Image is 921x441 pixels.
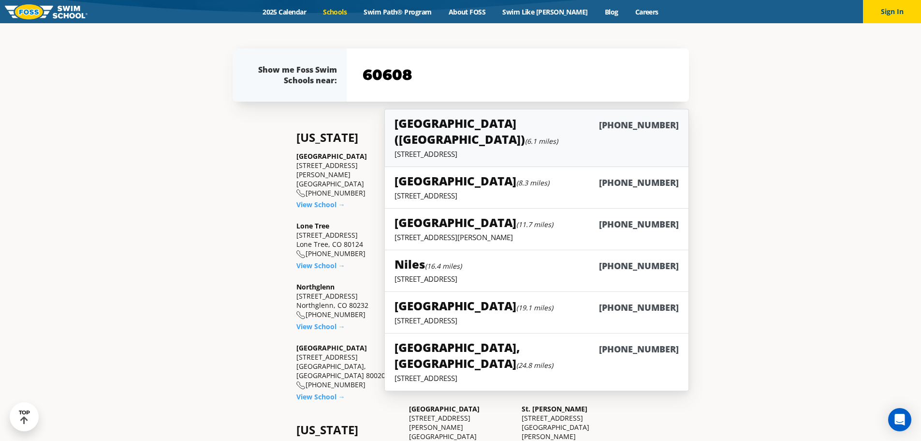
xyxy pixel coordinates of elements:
small: (11.7 miles) [516,220,553,229]
a: Schools [315,7,355,16]
a: Niles(16.4 miles)[PHONE_NUMBER][STREET_ADDRESS] [384,250,688,292]
div: TOP [19,410,30,425]
p: [STREET_ADDRESS] [395,191,678,200]
img: FOSS Swim School Logo [5,4,88,19]
h5: [GEOGRAPHIC_DATA] [395,173,549,189]
a: St. [PERSON_NAME] [522,404,587,413]
h5: [GEOGRAPHIC_DATA] ([GEOGRAPHIC_DATA]) [395,115,599,147]
p: [STREET_ADDRESS][PERSON_NAME] [395,232,678,242]
h6: [PHONE_NUMBER] [599,218,679,230]
p: [STREET_ADDRESS] [395,274,678,284]
a: About FOSS [440,7,494,16]
a: [GEOGRAPHIC_DATA] [409,404,480,413]
small: (24.8 miles) [516,361,553,370]
h6: [PHONE_NUMBER] [599,177,679,189]
h6: [PHONE_NUMBER] [599,260,679,272]
h5: [GEOGRAPHIC_DATA], [GEOGRAPHIC_DATA] [395,339,599,371]
small: (8.3 miles) [516,178,549,187]
a: [GEOGRAPHIC_DATA](19.1 miles)[PHONE_NUMBER][STREET_ADDRESS] [384,291,688,334]
p: [STREET_ADDRESS] [395,373,678,383]
h5: Niles [395,256,462,272]
a: 2025 Calendar [254,7,315,16]
a: Careers [627,7,667,16]
small: (16.4 miles) [425,261,462,271]
a: [GEOGRAPHIC_DATA], [GEOGRAPHIC_DATA](24.8 miles)[PHONE_NUMBER][STREET_ADDRESS] [384,333,688,391]
a: Blog [596,7,627,16]
h6: [PHONE_NUMBER] [599,343,679,371]
p: [STREET_ADDRESS] [395,149,678,159]
input: YOUR ZIP CODE [360,61,675,89]
h6: [PHONE_NUMBER] [599,119,679,147]
a: [GEOGRAPHIC_DATA] ([GEOGRAPHIC_DATA])(6.1 miles)[PHONE_NUMBER][STREET_ADDRESS] [384,109,688,167]
a: Swim Path® Program [355,7,440,16]
a: [GEOGRAPHIC_DATA](8.3 miles)[PHONE_NUMBER][STREET_ADDRESS] [384,167,688,209]
small: (6.1 miles) [525,137,558,146]
p: [STREET_ADDRESS] [395,316,678,325]
a: View School → [296,392,345,401]
h6: [PHONE_NUMBER] [599,302,679,314]
h5: [GEOGRAPHIC_DATA] [395,298,553,314]
div: Show me Foss Swim Schools near: [252,64,337,86]
a: Swim Like [PERSON_NAME] [494,7,597,16]
a: [GEOGRAPHIC_DATA](11.7 miles)[PHONE_NUMBER][STREET_ADDRESS][PERSON_NAME] [384,208,688,250]
div: Open Intercom Messenger [888,408,911,431]
h5: [GEOGRAPHIC_DATA] [395,214,553,230]
h4: [US_STATE] [296,423,399,437]
small: (19.1 miles) [516,303,553,312]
